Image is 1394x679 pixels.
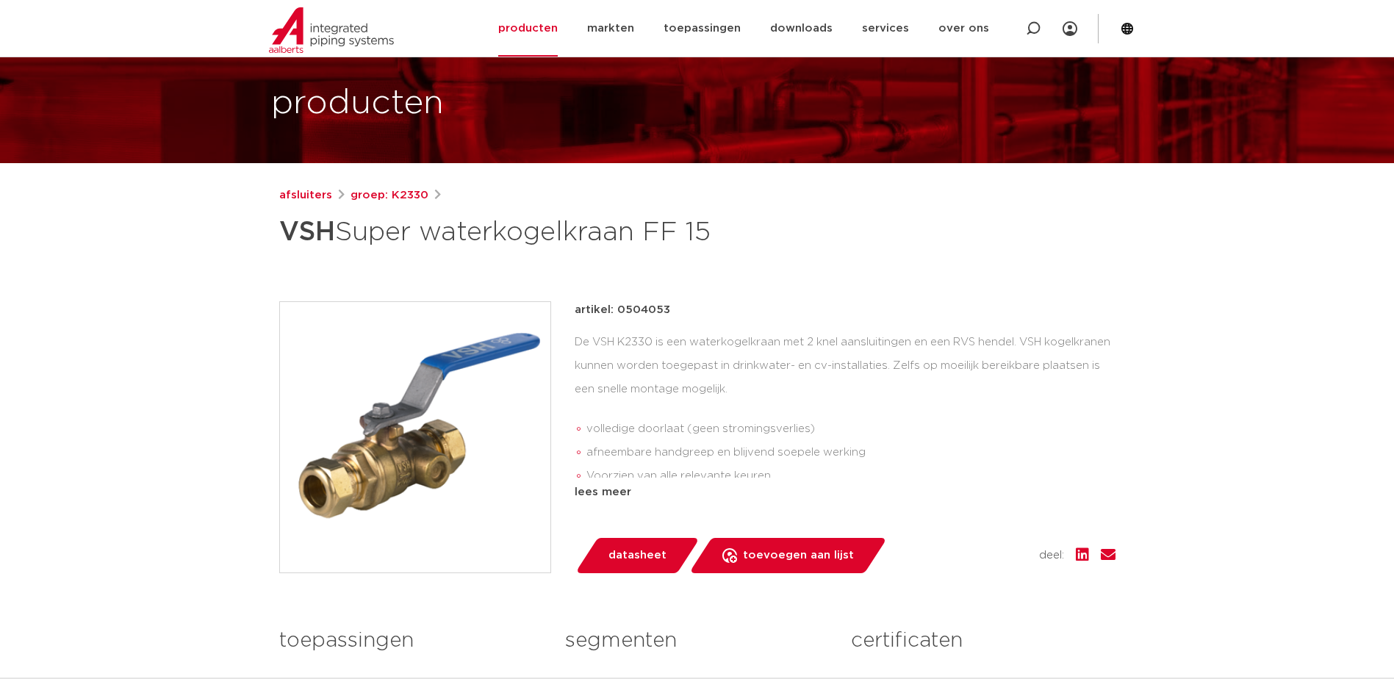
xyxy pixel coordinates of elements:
[851,626,1115,655] h3: certificaten
[575,484,1115,501] div: lees meer
[279,210,831,254] h1: Super waterkogelkraan FF 15
[279,219,335,245] strong: VSH
[586,417,1115,441] li: volledige doorlaat (geen stromingsverlies)
[586,441,1115,464] li: afneembare handgreep en blijvend soepele werking
[271,80,444,127] h1: producten
[351,187,428,204] a: groep: K2330
[575,331,1115,478] div: De VSH K2330 is een waterkogelkraan met 2 knel aansluitingen en een RVS hendel. VSH kogelkranen k...
[280,302,550,572] img: Product Image for VSH Super waterkogelkraan FF 15
[279,626,543,655] h3: toepassingen
[1039,547,1064,564] span: deel:
[608,544,667,567] span: datasheet
[575,538,700,573] a: datasheet
[586,464,1115,488] li: Voorzien van alle relevante keuren
[279,187,332,204] a: afsluiters
[743,544,854,567] span: toevoegen aan lijst
[565,626,829,655] h3: segmenten
[575,301,670,319] p: artikel: 0504053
